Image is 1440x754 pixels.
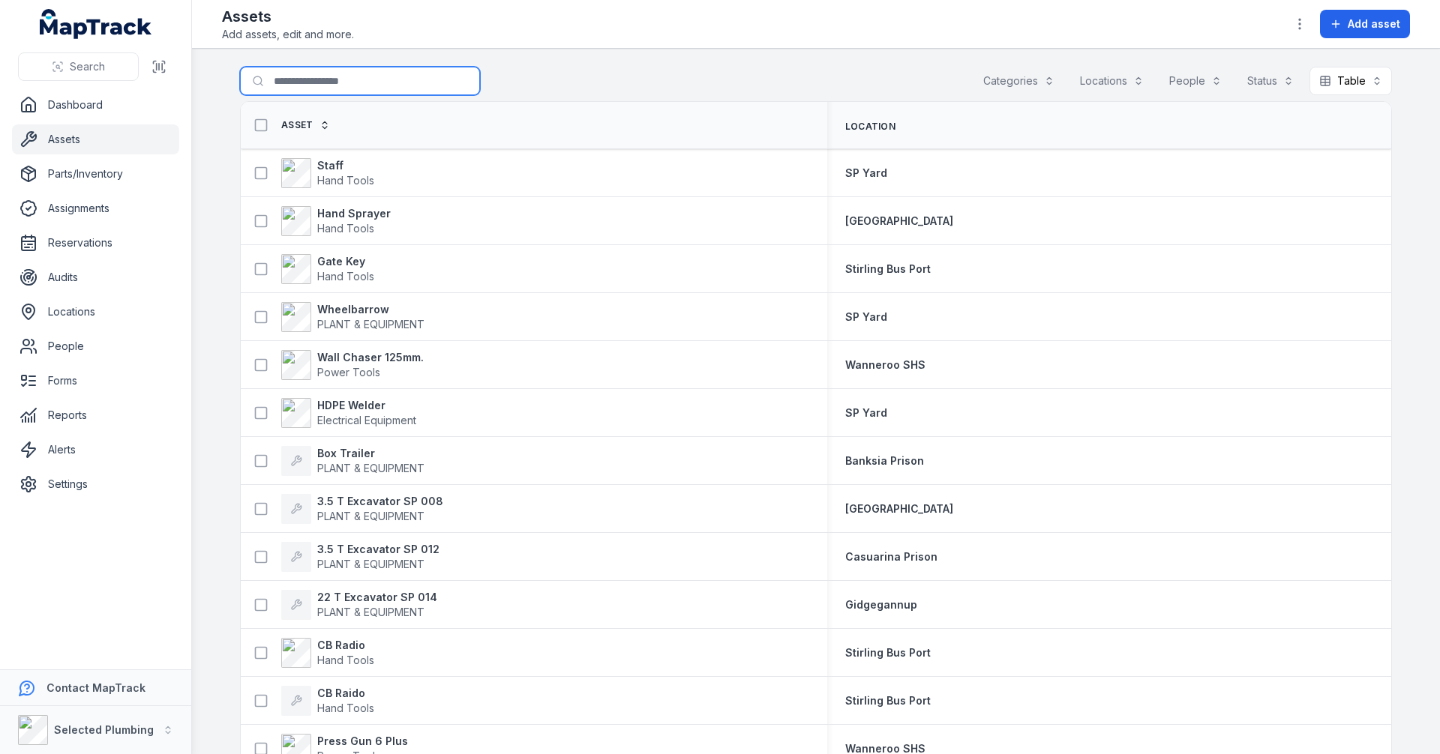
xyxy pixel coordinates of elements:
[845,358,925,371] span: Wanneroo SHS
[281,638,374,668] a: CB RadioHand Tools
[1070,67,1153,95] button: Locations
[317,606,424,618] span: PLANT & EQUIPMENT
[46,681,145,694] strong: Contact MapTrack
[845,454,924,467] span: Banksia Prison
[12,262,179,292] a: Audits
[281,686,374,716] a: CB RaidoHand Tools
[845,597,917,612] a: Gidgegannup
[317,414,416,426] span: Electrical Equipment
[317,542,439,557] strong: 3.5 T Excavator SP 012
[317,494,443,509] strong: 3.5 T Excavator SP 008
[1348,16,1400,31] span: Add asset
[1159,67,1231,95] button: People
[281,494,443,524] a: 3.5 T Excavator SP 008PLANT & EQUIPMENT
[317,270,374,283] span: Hand Tools
[317,222,374,235] span: Hand Tools
[317,558,424,570] span: PLANT & EQUIPMENT
[281,542,439,572] a: 3.5 T Excavator SP 012PLANT & EQUIPMENT
[845,214,953,229] a: [GEOGRAPHIC_DATA]
[317,446,424,461] strong: Box Trailer
[845,405,887,420] a: SP Yard
[12,124,179,154] a: Assets
[281,446,424,476] a: Box TrailerPLANT & EQUIPMENT
[317,302,424,317] strong: Wheelbarrow
[317,702,374,714] span: Hand Tools
[70,59,105,74] span: Search
[317,462,424,474] span: PLANT & EQUIPMENT
[317,206,391,221] strong: Hand Sprayer
[12,297,179,327] a: Locations
[12,159,179,189] a: Parts/Inventory
[222,27,354,42] span: Add assets, edit and more.
[222,6,354,27] h2: Assets
[317,318,424,331] span: PLANT & EQUIPMENT
[845,262,931,277] a: Stirling Bus Port
[12,366,179,396] a: Forms
[845,501,953,516] a: [GEOGRAPHIC_DATA]
[281,398,416,428] a: HDPE WelderElectrical Equipment
[845,549,937,564] a: Casuarina Prison
[845,310,887,325] a: SP Yard
[281,119,330,131] a: Asset
[317,638,374,653] strong: CB Radio
[40,9,152,39] a: MapTrack
[845,502,953,515] span: [GEOGRAPHIC_DATA]
[281,590,437,620] a: 22 T Excavator SP 014PLANT & EQUIPMENT
[317,158,374,173] strong: Staff
[1320,10,1410,38] button: Add asset
[845,262,931,275] span: Stirling Bus Port
[845,121,895,133] span: Location
[845,453,924,468] a: Banksia Prison
[845,598,917,611] span: Gidgegannup
[18,52,139,81] button: Search
[317,350,424,365] strong: Wall Chaser 125mm.
[12,90,179,120] a: Dashboard
[281,350,424,380] a: Wall Chaser 125mm.Power Tools
[281,302,424,332] a: WheelbarrowPLANT & EQUIPMENT
[1237,67,1303,95] button: Status
[12,331,179,361] a: People
[845,693,931,708] a: Stirling Bus Port
[281,206,391,236] a: Hand SprayerHand Tools
[317,590,437,605] strong: 22 T Excavator SP 014
[281,254,374,284] a: Gate KeyHand Tools
[845,694,931,707] span: Stirling Bus Port
[317,174,374,187] span: Hand Tools
[12,193,179,223] a: Assignments
[317,686,374,701] strong: CB Raido
[54,723,154,736] strong: Selected Plumbing
[317,510,424,522] span: PLANT & EQUIPMENT
[317,254,374,269] strong: Gate Key
[281,158,374,188] a: StaffHand Tools
[317,734,408,749] strong: Press Gun 6 Plus
[1309,67,1392,95] button: Table
[317,366,380,378] span: Power Tools
[317,398,416,413] strong: HDPE Welder
[845,646,931,659] span: Stirling Bus Port
[973,67,1064,95] button: Categories
[845,310,887,323] span: SP Yard
[12,435,179,465] a: Alerts
[12,228,179,258] a: Reservations
[845,166,887,179] span: SP Yard
[845,166,887,181] a: SP Yard
[845,645,931,660] a: Stirling Bus Port
[845,358,925,373] a: Wanneroo SHS
[317,654,374,666] span: Hand Tools
[12,400,179,430] a: Reports
[845,550,937,563] span: Casuarina Prison
[845,214,953,227] span: [GEOGRAPHIC_DATA]
[12,469,179,499] a: Settings
[845,406,887,419] span: SP Yard
[281,119,313,131] span: Asset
